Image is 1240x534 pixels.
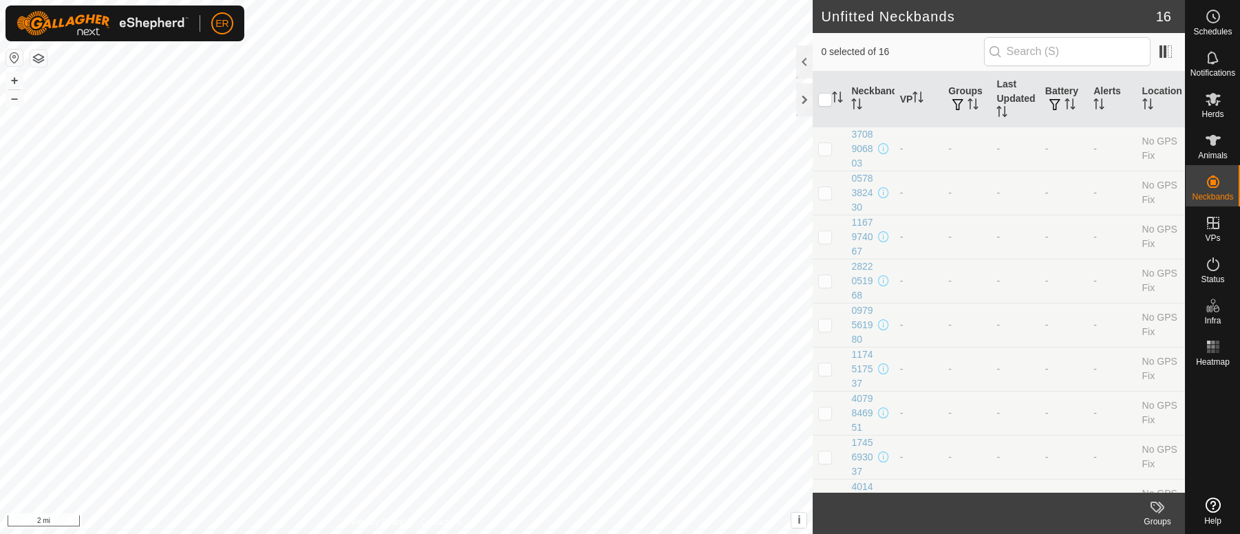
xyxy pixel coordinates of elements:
[900,407,904,418] app-display-virtual-paddock-transition: -
[943,127,991,171] td: -
[996,319,1000,330] span: -
[1088,215,1136,259] td: -
[1088,391,1136,435] td: -
[420,516,460,528] a: Contact Us
[991,72,1039,127] th: Last Updated
[1137,347,1185,391] td: No GPS Fix
[1196,358,1230,366] span: Heatmap
[1204,317,1221,325] span: Infra
[1156,6,1171,27] span: 16
[821,45,983,59] span: 0 selected of 16
[1088,127,1136,171] td: -
[1040,347,1088,391] td: -
[6,90,23,107] button: –
[943,215,991,259] td: -
[1040,215,1088,259] td: -
[996,108,1007,119] p-sorticon: Activate to sort
[1088,479,1136,523] td: -
[1130,515,1185,528] div: Groups
[1040,391,1088,435] td: -
[900,143,904,154] app-display-virtual-paddock-transition: -
[1088,347,1136,391] td: -
[1142,100,1153,111] p-sorticon: Activate to sort
[1040,171,1088,215] td: -
[6,50,23,66] button: Reset Map
[943,259,991,303] td: -
[851,100,862,111] p-sorticon: Activate to sort
[1040,435,1088,479] td: -
[1040,127,1088,171] td: -
[1201,110,1223,118] span: Herds
[912,94,923,105] p-sorticon: Activate to sort
[996,407,1000,418] span: -
[791,513,806,528] button: i
[943,171,991,215] td: -
[1137,171,1185,215] td: No GPS Fix
[851,392,875,435] div: 4079846951
[1040,259,1088,303] td: -
[851,127,875,171] div: 3708906803
[900,275,904,286] app-display-virtual-paddock-transition: -
[1186,492,1240,531] a: Help
[1137,215,1185,259] td: No GPS Fix
[851,436,875,479] div: 1745693037
[943,303,991,347] td: -
[1137,72,1185,127] th: Location
[943,347,991,391] td: -
[1088,435,1136,479] td: -
[900,231,904,242] app-display-virtual-paddock-transition: -
[1205,234,1220,242] span: VPs
[996,363,1000,374] span: -
[6,72,23,89] button: +
[851,171,875,215] div: 0578382430
[851,215,875,259] div: 1167974067
[832,94,843,105] p-sorticon: Activate to sort
[900,451,904,462] app-display-virtual-paddock-transition: -
[1137,391,1185,435] td: No GPS Fix
[943,391,991,435] td: -
[943,479,991,523] td: -
[1093,100,1104,111] p-sorticon: Activate to sort
[984,37,1151,66] input: Search (S)
[1193,28,1232,36] span: Schedules
[851,480,875,523] div: 4014131065
[1088,171,1136,215] td: -
[1137,479,1185,523] td: No GPS Fix
[1088,259,1136,303] td: -
[996,187,1000,198] span: -
[798,514,800,526] span: i
[996,143,1000,154] span: -
[851,259,875,303] div: 2822051968
[352,516,404,528] a: Privacy Policy
[1198,151,1228,160] span: Animals
[996,451,1000,462] span: -
[1137,435,1185,479] td: No GPS Fix
[1040,72,1088,127] th: Battery
[215,17,228,31] span: ER
[851,348,875,391] div: 1174517537
[851,303,875,347] div: 0979561980
[1040,303,1088,347] td: -
[17,11,189,36] img: Gallagher Logo
[996,275,1000,286] span: -
[846,72,894,127] th: Neckband
[30,50,47,67] button: Map Layers
[1137,303,1185,347] td: No GPS Fix
[943,435,991,479] td: -
[1137,259,1185,303] td: No GPS Fix
[1040,479,1088,523] td: -
[895,72,943,127] th: VP
[900,187,904,198] app-display-virtual-paddock-transition: -
[900,319,904,330] app-display-virtual-paddock-transition: -
[1190,69,1235,77] span: Notifications
[821,8,1155,25] h2: Unfitted Neckbands
[1088,303,1136,347] td: -
[1201,275,1224,284] span: Status
[968,100,979,111] p-sorticon: Activate to sort
[1065,100,1076,111] p-sorticon: Activate to sort
[1204,517,1221,525] span: Help
[943,72,991,127] th: Groups
[1137,127,1185,171] td: No GPS Fix
[900,363,904,374] app-display-virtual-paddock-transition: -
[996,231,1000,242] span: -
